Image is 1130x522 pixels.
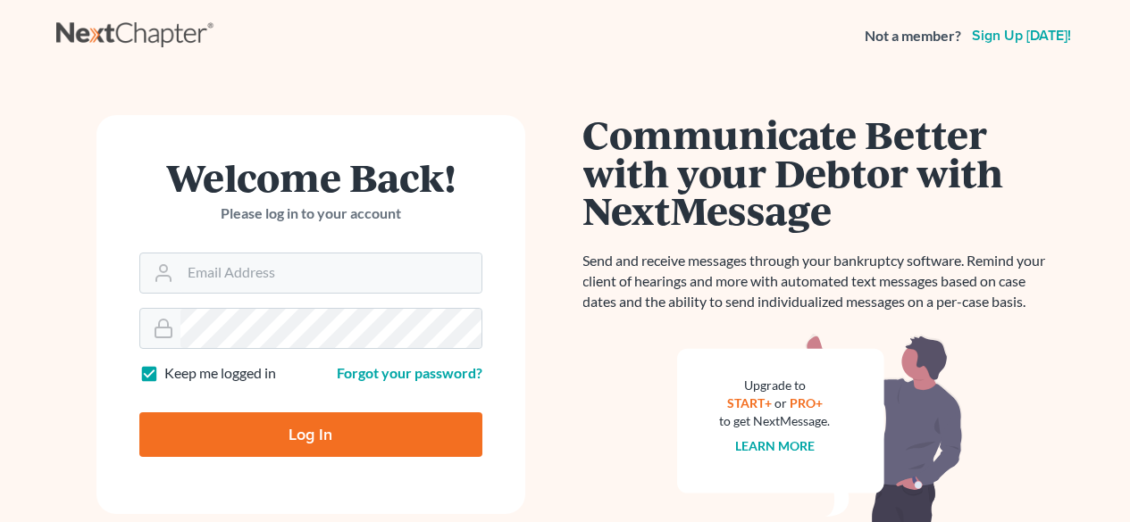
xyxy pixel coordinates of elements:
[337,364,482,381] a: Forgot your password?
[720,412,831,430] div: to get NextMessage.
[180,253,481,293] input: Email Address
[774,395,787,410] span: or
[139,203,482,224] p: Please log in to your account
[735,438,815,453] a: Learn more
[968,29,1075,43] a: Sign up [DATE]!
[139,412,482,457] input: Log In
[727,395,772,410] a: START+
[164,363,276,384] label: Keep me logged in
[720,377,831,394] div: Upgrade to
[790,395,823,410] a: PRO+
[139,158,482,196] h1: Welcome Back!
[865,26,961,46] strong: Not a member?
[583,251,1057,312] p: Send and receive messages through your bankruptcy software. Remind your client of hearings and mo...
[583,115,1057,229] h1: Communicate Better with your Debtor with NextMessage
